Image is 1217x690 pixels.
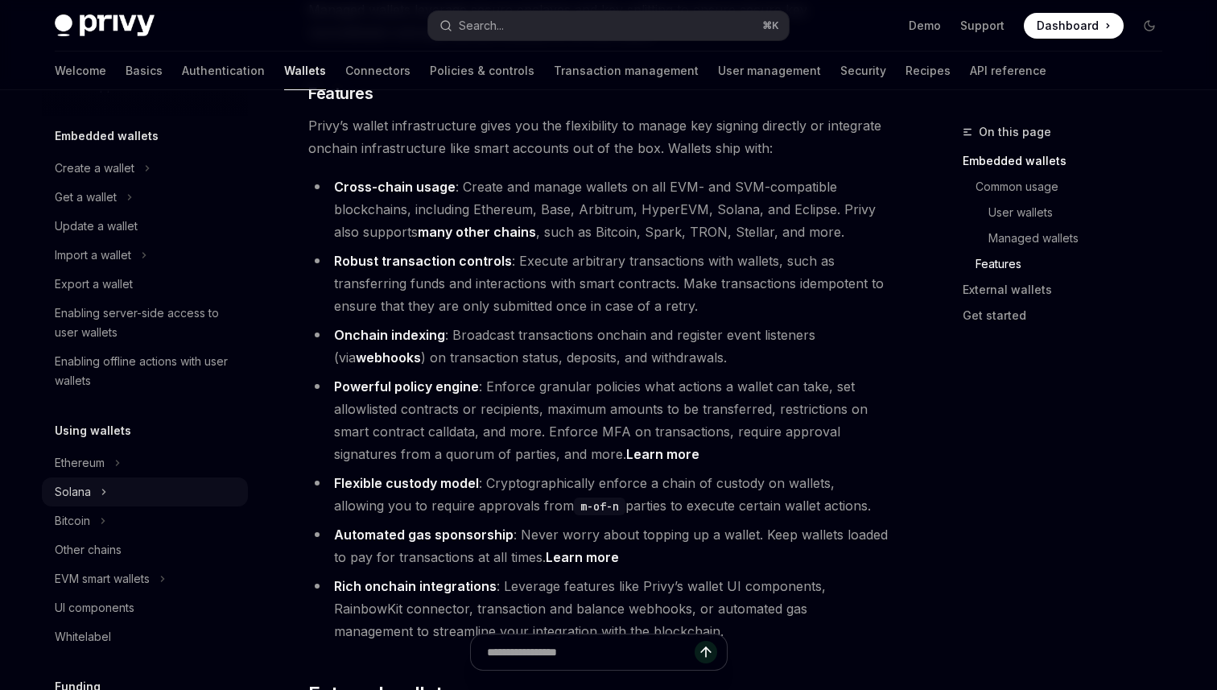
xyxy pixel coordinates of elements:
span: On this page [979,122,1051,142]
a: Enabling server-side access to user wallets [42,299,248,347]
a: Embedded wallets [963,148,1175,174]
div: Search... [459,16,504,35]
a: UI components [42,593,248,622]
a: Support [960,18,1005,34]
h5: Embedded wallets [55,126,159,146]
a: User wallets [963,200,1175,225]
img: dark logo [55,14,155,37]
div: Enabling offline actions with user wallets [55,352,238,390]
input: Ask a question... [487,634,695,670]
a: Transaction management [554,52,699,90]
a: Get started [963,303,1175,328]
h5: Using wallets [55,421,131,440]
li: : Enforce granular policies what actions a wallet can take, set allowlisted contracts or recipien... [308,375,889,465]
a: Basics [126,52,163,90]
a: Authentication [182,52,265,90]
a: User management [718,52,821,90]
a: External wallets [963,277,1175,303]
strong: Rich onchain integrations [334,578,497,594]
a: Features [963,251,1175,277]
div: Bitcoin [55,511,90,531]
button: Bitcoin [42,506,248,535]
button: Solana [42,477,248,506]
a: Learn more [546,549,619,566]
a: Policies & controls [430,52,534,90]
li: : Create and manage wallets on all EVM- and SVM-compatible blockchains, including Ethereum, Base,... [308,176,889,243]
button: Create a wallet [42,154,248,183]
button: EVM smart wallets [42,564,248,593]
button: Import a wallet [42,241,248,270]
div: UI components [55,598,134,618]
li: : Leverage features like Privy’s wallet UI components, RainbowKit connector, transaction and bala... [308,575,889,642]
div: Update a wallet [55,217,138,236]
a: Connectors [345,52,410,90]
li: : Execute arbitrary transactions with wallets, such as transferring funds and interactions with s... [308,250,889,317]
a: Whitelabel [42,622,248,651]
li: : Broadcast transactions onchain and register event listeners (via ) on transaction status, depos... [308,324,889,369]
a: Update a wallet [42,212,248,241]
strong: Onchain indexing [334,327,445,343]
span: Privy’s wallet infrastructure gives you the flexibility to manage key signing directly or integra... [308,114,889,159]
strong: Flexible custody model [334,475,479,491]
button: Search...⌘K [428,11,789,40]
strong: Automated gas sponsorship [334,527,514,543]
div: Enabling server-side access to user wallets [55,304,238,342]
a: Dashboard [1024,13,1124,39]
span: Dashboard [1037,18,1099,34]
code: m-of-n [574,498,625,515]
strong: Robust transaction controls [334,253,512,269]
div: EVM smart wallets [55,569,150,589]
button: Toggle dark mode [1137,13,1162,39]
strong: Powerful policy engine [334,378,479,395]
a: Common usage [963,174,1175,200]
span: Features [308,82,373,105]
li: : Cryptographically enforce a chain of custody on wallets, allowing you to require approvals from... [308,472,889,517]
a: Recipes [906,52,951,90]
span: ⌘ K [762,19,779,32]
a: Learn more [626,446,699,463]
button: Send message [695,641,717,663]
a: Other chains [42,535,248,564]
a: Enabling offline actions with user wallets [42,347,248,395]
a: Welcome [55,52,106,90]
div: Solana [55,482,91,502]
button: Ethereum [42,448,248,477]
div: Get a wallet [55,188,117,207]
a: Wallets [284,52,326,90]
a: many other chains [418,224,536,241]
div: Whitelabel [55,627,111,647]
div: Export a wallet [55,275,133,294]
a: Export a wallet [42,270,248,299]
div: Other chains [55,540,122,560]
a: webhooks [356,349,421,366]
div: Ethereum [55,453,105,473]
li: : Never worry about topping up a wallet. Keep wallets loaded to pay for transactions at all times. [308,523,889,568]
button: Get a wallet [42,183,248,212]
a: API reference [970,52,1046,90]
a: Managed wallets [963,225,1175,251]
div: Import a wallet [55,246,131,265]
div: Create a wallet [55,159,134,178]
a: Security [840,52,886,90]
strong: Cross-chain usage [334,179,456,195]
a: Demo [909,18,941,34]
